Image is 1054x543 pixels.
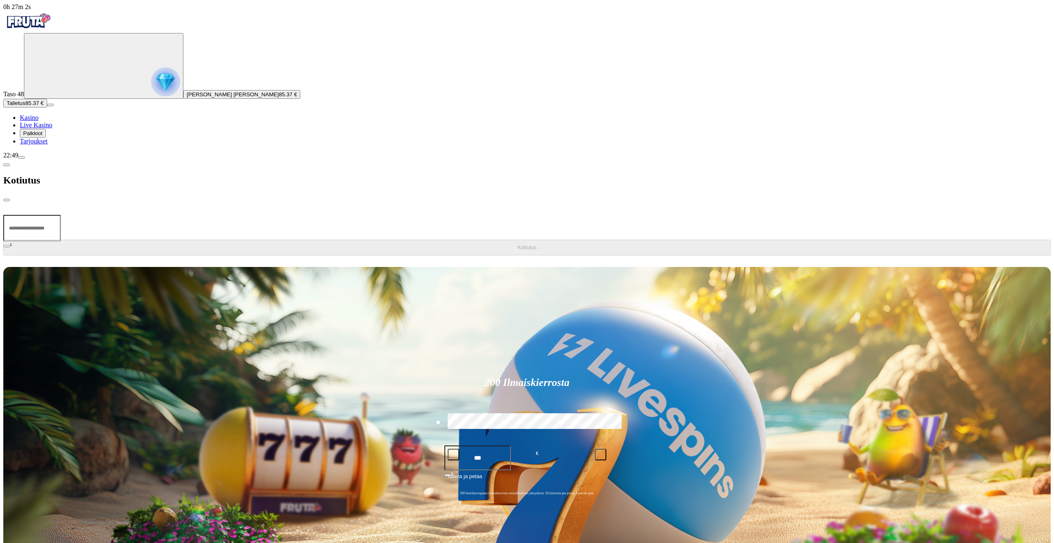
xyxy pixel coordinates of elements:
[279,91,297,98] span: 85.37 €
[3,26,53,33] a: Fruta
[595,449,606,460] button: plus icon
[518,244,536,250] span: Kotiutus
[20,138,47,145] a: Tarjoukset
[3,99,47,107] button: Talletusplus icon85.37 €
[187,91,279,98] span: [PERSON_NAME] [PERSON_NAME]
[151,67,180,96] img: reward progress
[3,199,10,201] button: close
[447,472,482,487] span: Talleta ja pelaa
[451,471,453,476] span: €
[502,412,552,436] label: €150
[20,114,38,121] a: Kasino
[24,33,183,99] button: reward progress
[18,156,25,159] button: menu
[183,90,300,99] button: [PERSON_NAME] [PERSON_NAME]85.37 €
[3,240,1051,255] button: Kotiutus
[20,129,46,138] button: Palkkiot
[444,472,610,488] button: Talleta ja pelaa
[7,100,25,106] span: Talletus
[536,450,539,457] span: €
[3,152,18,159] span: 22:49
[3,175,1051,186] h2: Kotiutus
[3,164,10,166] button: chevron-left icon
[446,412,496,436] label: €50
[448,449,459,460] button: minus icon
[3,11,53,31] img: Fruta
[558,412,608,436] label: €250
[3,114,1051,145] nav: Main menu
[25,100,43,106] span: 85.37 €
[3,3,31,10] span: user session time
[23,130,43,136] span: Palkkiot
[3,90,24,98] span: Taso 48
[20,121,52,129] a: Live Kasino
[47,104,54,106] button: menu
[3,11,1051,145] nav: Primary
